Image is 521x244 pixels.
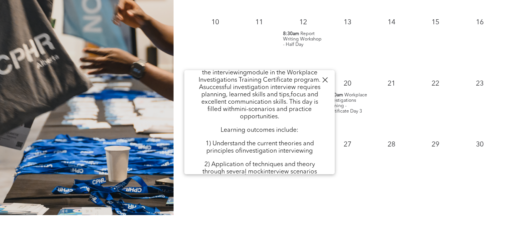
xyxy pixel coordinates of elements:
[296,15,310,29] p: 12
[384,15,398,29] p: 14
[473,15,487,29] p: 16
[196,127,323,134] p: Learning outcomes include:
[196,161,323,183] p: 2) Application of techniques and theory through several mockinterview scenarios throughout the day
[341,138,354,151] p: 27
[473,77,487,91] p: 23
[428,138,442,151] p: 29
[384,138,398,151] p: 28
[327,93,343,98] span: 8:30am
[428,15,442,29] p: 15
[196,140,323,155] p: 1) Understand the current theories and principles ofinvestigation interviewing
[283,31,299,37] span: 8:30am
[196,62,323,121] p: This workshop is the practical extension of the interviewingmodule in the Workplace Investigation...
[341,77,354,91] p: 20
[384,77,398,91] p: 21
[252,15,266,29] p: 11
[208,15,222,29] p: 10
[283,32,322,47] span: Report Writing Workshop - Half Day
[327,93,367,114] span: Workplace Investigations Training - Certificate Day 3
[473,138,487,151] p: 30
[341,15,354,29] p: 13
[428,77,442,91] p: 22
